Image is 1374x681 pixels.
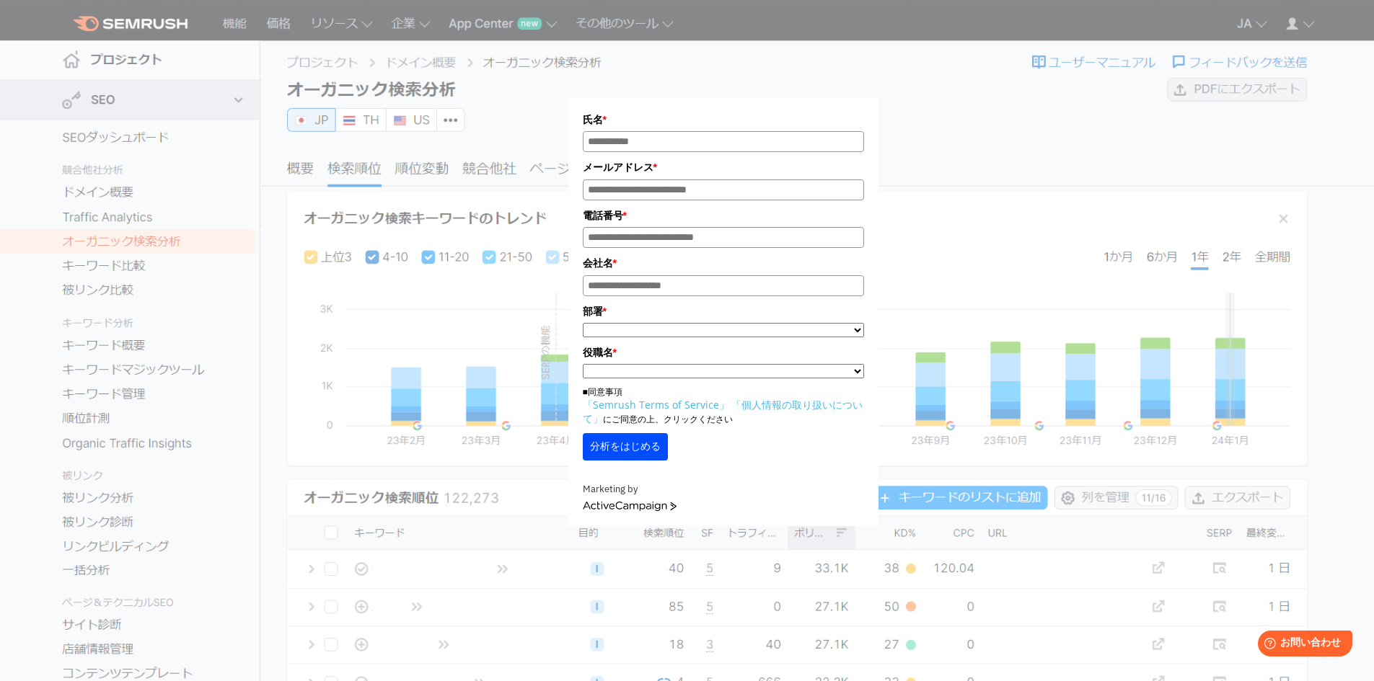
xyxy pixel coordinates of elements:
p: ■同意事項 にご同意の上、クリックください [583,386,864,426]
label: 部署 [583,303,864,319]
div: Marketing by [583,482,864,497]
label: 会社名 [583,255,864,271]
label: メールアドレス [583,159,864,175]
a: 「個人情報の取り扱いについて」 [583,398,863,425]
label: 氏名 [583,112,864,128]
label: 役職名 [583,344,864,360]
label: 電話番号 [583,208,864,223]
iframe: Help widget launcher [1246,625,1358,665]
a: 「Semrush Terms of Service」 [583,398,729,411]
button: 分析をはじめる [583,433,668,460]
